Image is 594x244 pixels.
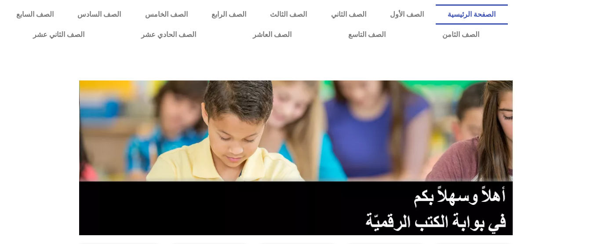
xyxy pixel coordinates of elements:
[133,4,200,25] a: الصف الخامس
[200,4,258,25] a: الصف الرابع
[113,25,224,45] a: الصف الحادي عشر
[378,4,436,25] a: الصف الأول
[4,4,66,25] a: الصف السابع
[258,4,319,25] a: الصف الثالث
[224,25,320,45] a: الصف العاشر
[4,25,113,45] a: الصف الثاني عشر
[319,4,378,25] a: الصف الثاني
[436,4,507,25] a: الصفحة الرئيسية
[66,4,133,25] a: الصف السادس
[320,25,414,45] a: الصف التاسع
[414,25,507,45] a: الصف الثامن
